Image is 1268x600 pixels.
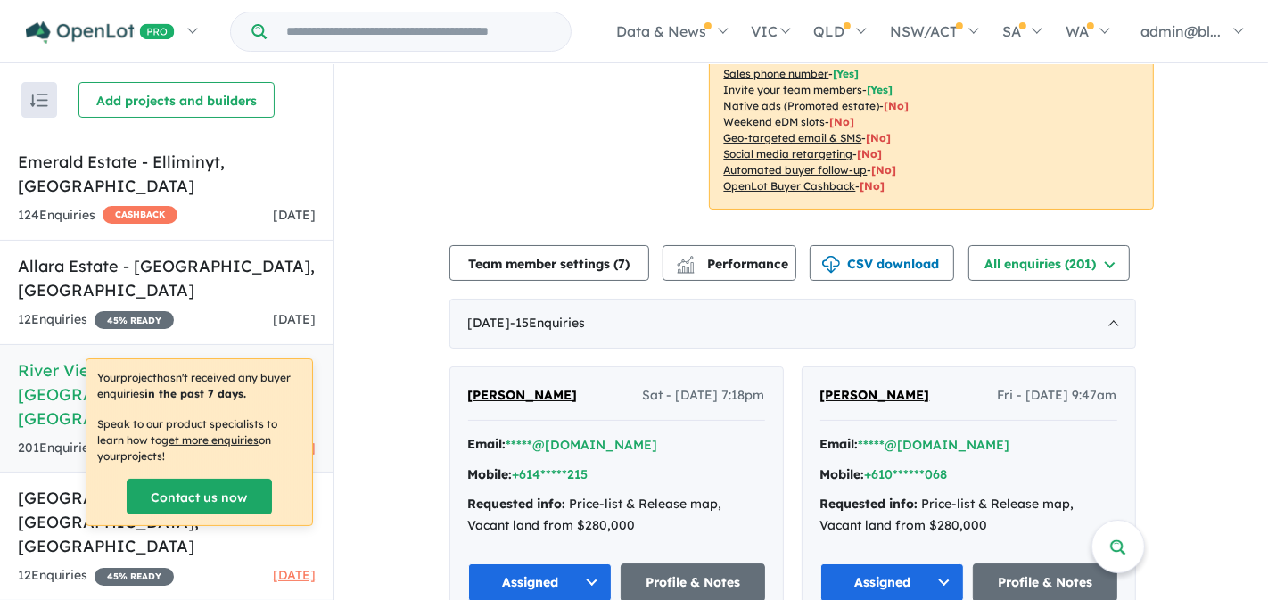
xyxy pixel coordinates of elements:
[18,150,316,198] h5: Emerald Estate - Elliminyt , [GEOGRAPHIC_DATA]
[724,131,862,144] u: Geo-targeted email & SMS
[820,387,930,403] span: [PERSON_NAME]
[724,83,863,96] u: Invite your team members
[679,256,789,272] span: Performance
[270,12,567,51] input: Try estate name, suburb, builder or developer
[273,207,316,223] span: [DATE]
[810,245,954,281] button: CSV download
[18,205,177,226] div: 124 Enquir ies
[18,254,316,302] h5: Allara Estate - [GEOGRAPHIC_DATA] , [GEOGRAPHIC_DATA]
[834,67,860,80] span: [ Yes ]
[97,416,301,464] p: Speak to our product specialists to learn how to on your projects !
[643,385,765,407] span: Sat - [DATE] 7:18pm
[18,358,316,431] h5: River View Estate - [GEOGRAPHIC_DATA] , [GEOGRAPHIC_DATA]
[30,94,48,107] img: sort.svg
[860,179,885,193] span: [No]
[468,385,578,407] a: [PERSON_NAME]
[872,163,897,177] span: [No]
[868,83,893,96] span: [ Yes ]
[822,256,840,274] img: download icon
[998,385,1117,407] span: Fri - [DATE] 9:47am
[468,494,765,537] div: Price-list & Release map, Vacant land from $280,000
[830,115,855,128] span: [No]
[724,99,880,112] u: Native ads (Promoted estate)
[18,486,316,558] h5: [GEOGRAPHIC_DATA] - [GEOGRAPHIC_DATA] , [GEOGRAPHIC_DATA]
[18,438,182,459] div: 201 Enquir ies
[468,387,578,403] span: [PERSON_NAME]
[724,179,856,193] u: OpenLot Buyer Cashback
[18,565,174,587] div: 12 Enquir ies
[820,436,859,452] strong: Email:
[677,256,693,266] img: line-chart.svg
[468,496,566,512] strong: Requested info:
[820,466,865,482] strong: Mobile:
[724,115,826,128] u: Weekend eDM slots
[449,299,1136,349] div: [DATE]
[618,256,625,272] span: 7
[468,466,513,482] strong: Mobile:
[127,479,272,514] a: Contact us now
[468,436,506,452] strong: Email:
[103,206,177,224] span: CASHBACK
[449,245,649,281] button: Team member settings (7)
[820,385,930,407] a: [PERSON_NAME]
[820,494,1117,537] div: Price-list & Release map, Vacant land from $280,000
[511,315,586,331] span: - 15 Enquir ies
[273,311,316,327] span: [DATE]
[867,131,892,144] span: [No]
[78,82,275,118] button: Add projects and builders
[97,370,301,402] p: Your project hasn't received any buyer enquiries
[95,568,174,586] span: 45 % READY
[724,67,829,80] u: Sales phone number
[820,496,918,512] strong: Requested info:
[26,21,175,44] img: Openlot PRO Logo White
[144,387,246,400] b: in the past 7 days.
[95,311,174,329] span: 45 % READY
[1140,22,1221,40] span: admin@bl...
[18,309,174,331] div: 12 Enquir ies
[273,567,316,583] span: [DATE]
[663,245,796,281] button: Performance
[724,147,853,160] u: Social media retargeting
[968,245,1130,281] button: All enquiries (201)
[677,262,695,274] img: bar-chart.svg
[161,433,259,447] u: get more enquiries
[885,99,910,112] span: [No]
[858,147,883,160] span: [No]
[724,163,868,177] u: Automated buyer follow-up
